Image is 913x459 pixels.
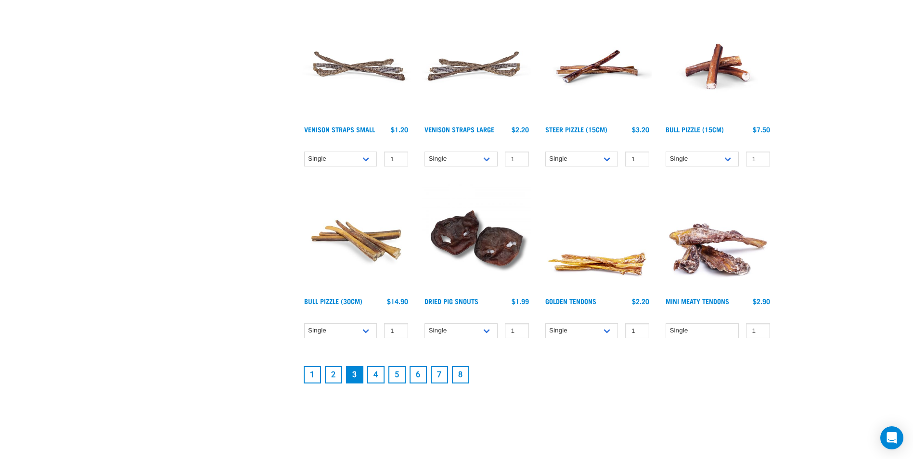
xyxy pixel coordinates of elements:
a: Goto page 7 [431,366,448,383]
img: Stack of 3 Venison Straps Treats for Pets [422,12,531,121]
a: Venison Straps Large [424,127,494,131]
a: Bull Pizzle (30cm) [304,299,362,303]
div: $3.20 [632,126,649,133]
div: $1.99 [512,297,529,305]
a: Golden Tendons [545,299,596,303]
a: Page 3 [346,366,363,383]
input: 1 [625,323,649,338]
nav: pagination [302,364,772,385]
input: 1 [384,152,408,166]
img: 1293 Golden Tendons 01 [543,184,652,293]
img: Venison Straps [302,12,411,121]
div: $2.20 [512,126,529,133]
a: Mini Meaty Tendons [666,299,729,303]
div: Open Intercom Messenger [880,426,903,449]
img: Bull Pizzle 30cm for Dogs [302,184,411,293]
a: Venison Straps Small [304,127,375,131]
img: Raw Essentials Steer Pizzle 15cm [543,12,652,121]
a: Steer Pizzle (15cm) [545,127,607,131]
div: $2.90 [753,297,770,305]
a: Goto page 5 [388,366,406,383]
a: Goto page 8 [452,366,469,383]
div: $14.90 [387,297,408,305]
input: 1 [384,323,408,338]
input: 1 [746,323,770,338]
a: Bull Pizzle (15cm) [666,127,724,131]
a: Goto page 2 [325,366,342,383]
img: IMG 9990 [422,184,531,293]
input: 1 [505,152,529,166]
div: $2.20 [632,297,649,305]
a: Goto page 4 [367,366,385,383]
div: $1.20 [391,126,408,133]
a: Goto page 6 [410,366,427,383]
input: 1 [505,323,529,338]
img: 1289 Mini Tendons 01 [663,184,772,293]
a: Goto page 1 [304,366,321,383]
input: 1 [625,152,649,166]
div: $7.50 [753,126,770,133]
img: Bull Pizzle [663,12,772,121]
input: 1 [746,152,770,166]
a: Dried Pig Snouts [424,299,478,303]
